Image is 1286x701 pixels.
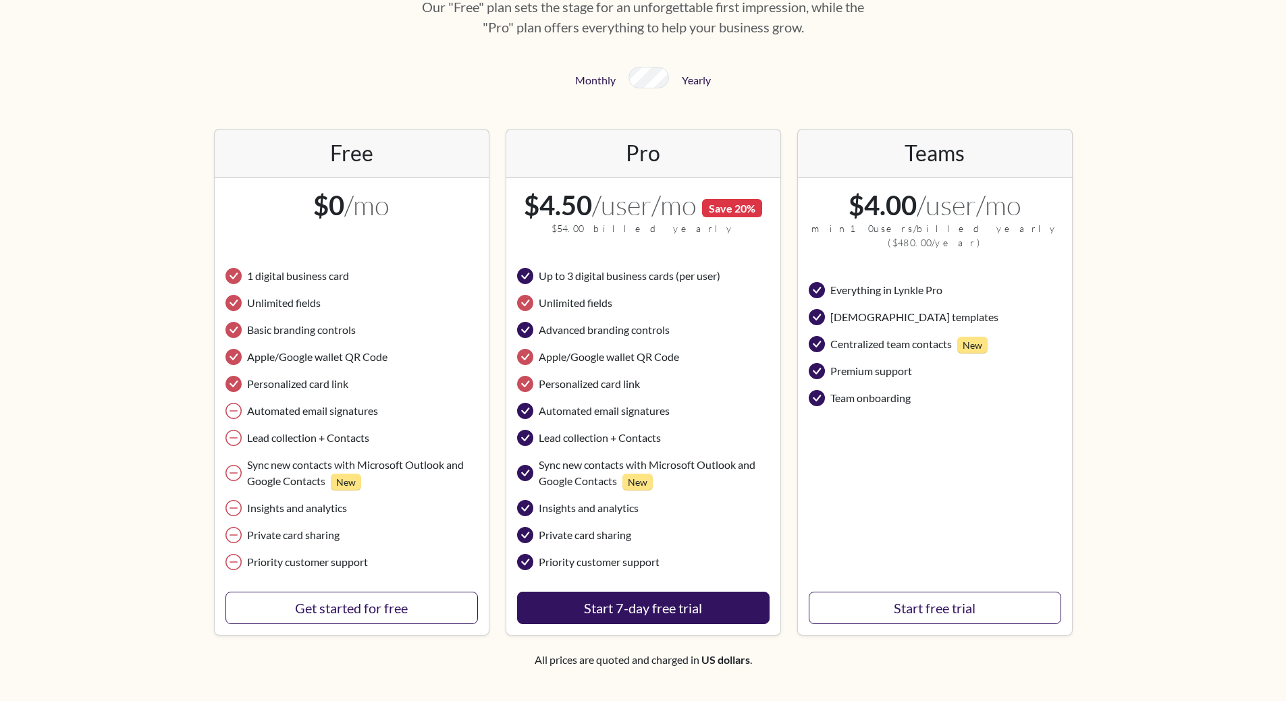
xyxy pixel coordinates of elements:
[517,592,770,624] button: Start 7-day free trial
[957,337,988,354] small: New
[539,527,631,543] span: Private card sharing
[344,188,390,221] small: /mo
[524,189,592,221] span: $4.50
[313,189,344,221] span: $0
[539,268,720,284] span: Up to 3 digital business cards (per user)
[830,363,912,379] span: Premium support
[331,474,361,490] small: New
[225,140,478,166] h2: Free
[247,349,387,365] span: Apple/Google wallet QR Code
[809,221,1061,250] small: min 10 users/billed yearly ( $480.00 /year)
[917,188,1021,221] small: /user/mo
[206,652,1081,668] p: All prices are quoted and charged in .
[682,74,711,86] span: Yearly
[517,221,770,235] small: $54.00 billed yearly
[539,430,661,446] span: Lead collection + Contacts
[849,189,917,221] span: $4.00
[539,500,639,516] span: Insights and analytics
[247,322,356,338] span: Basic branding controls
[626,140,660,166] h2: Pro
[247,457,478,489] span: Sync new contacts with Microsoft Outlook and Google Contacts
[247,268,349,284] span: 1 digital business card
[830,309,998,325] span: [DEMOGRAPHIC_DATA] templates
[701,653,750,666] strong: US dollars
[622,474,653,490] small: New
[247,554,368,570] span: Priority customer support
[539,322,670,338] span: Advanced branding controls
[905,140,965,166] h2: Teams
[702,199,763,217] span: Save 20%
[809,592,1061,624] a: Start free trial
[575,74,616,86] span: Monthly
[247,403,378,419] span: Automated email signatures
[830,390,911,406] span: Team onboarding
[592,188,763,221] small: /user/mo
[247,527,340,543] span: Private card sharing
[539,349,679,365] span: Apple/Google wallet QR Code
[830,336,988,352] span: Centralized team contacts
[225,592,478,624] a: Get started for free
[539,457,770,489] span: Sync new contacts with Microsoft Outlook and Google Contacts
[539,376,640,392] span: Personalized card link
[247,295,321,311] span: Unlimited fields
[539,295,612,311] span: Unlimited fields
[247,500,347,516] span: Insights and analytics
[830,282,942,298] span: Everything in Lynkle Pro
[247,430,369,446] span: Lead collection + Contacts
[247,376,348,392] span: Personalized card link
[539,403,670,419] span: Automated email signatures
[539,554,660,570] span: Priority customer support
